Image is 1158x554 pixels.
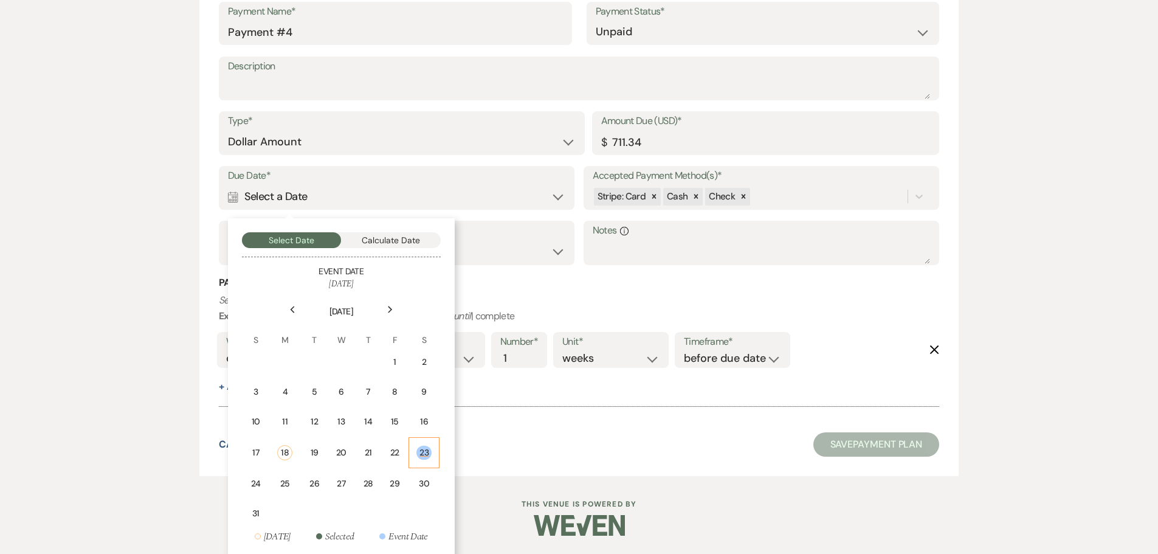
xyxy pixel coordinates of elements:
div: 18 [277,445,292,460]
th: F [382,319,407,347]
div: 26 [309,477,319,490]
div: 20 [336,446,346,459]
div: Event Date [388,529,428,544]
label: Unit* [562,333,660,351]
div: 12 [309,415,319,428]
div: [DATE] [264,529,291,544]
div: 7 [364,386,373,398]
label: Payment Name* [228,3,563,21]
div: 1 [390,356,399,369]
p: : weekly | | 2 | months | before event date | | complete [219,293,940,324]
label: Timeframe* [684,333,781,351]
div: 27 [336,477,346,490]
th: T [356,319,381,347]
button: + AddAnotherReminder [219,382,339,392]
i: Set reminders for this task. [219,294,327,306]
b: Example [219,310,257,322]
div: 5 [309,386,319,398]
div: 4 [277,386,292,398]
span: Cash [667,190,688,203]
th: S [408,319,439,347]
div: $ [601,134,607,151]
div: 22 [390,446,399,459]
label: Type* [228,113,576,130]
th: M [269,319,300,347]
label: Due Date* [228,167,566,185]
img: Weven Logo [534,504,625,547]
div: 25 [277,477,292,490]
label: Accepted Payment Method(s)* [593,167,931,185]
h6: [DATE] [242,278,441,290]
h5: Event Date [242,266,441,278]
div: 28 [364,477,373,490]
label: Payment Status* [596,3,931,21]
h3: Payment Reminder [219,276,940,289]
th: W [328,319,354,347]
th: S [243,319,269,347]
button: SavePayment Plan [813,432,940,457]
label: Description [228,58,931,75]
label: Notes [593,222,931,240]
div: 8 [390,386,399,398]
div: 23 [416,446,432,460]
span: Stripe: Card [598,190,646,203]
div: 16 [416,415,432,428]
button: Calculate Date [341,232,441,248]
div: 24 [251,477,261,490]
button: Cancel [219,440,258,449]
div: 10 [251,415,261,428]
div: 14 [364,415,373,428]
div: Select a Date [228,185,566,209]
div: 15 [390,415,399,428]
div: 19 [309,446,319,459]
div: 2 [416,356,432,369]
th: [DATE] [243,291,439,318]
div: Selected [325,529,354,544]
div: 29 [390,477,399,490]
div: 31 [251,507,261,520]
span: Check [709,190,735,203]
div: 3 [251,386,261,398]
div: 13 [336,415,346,428]
div: 17 [251,446,261,459]
label: Number* [500,333,539,351]
i: until [453,310,471,322]
button: Select Date [242,232,342,248]
label: Amount Due (USD)* [601,113,931,130]
div: 21 [364,446,373,459]
th: T [302,319,327,347]
div: 9 [416,386,432,398]
div: 6 [336,386,346,398]
div: 30 [416,477,432,490]
div: 11 [277,415,292,428]
label: Who would you like to remind?* [226,333,354,351]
